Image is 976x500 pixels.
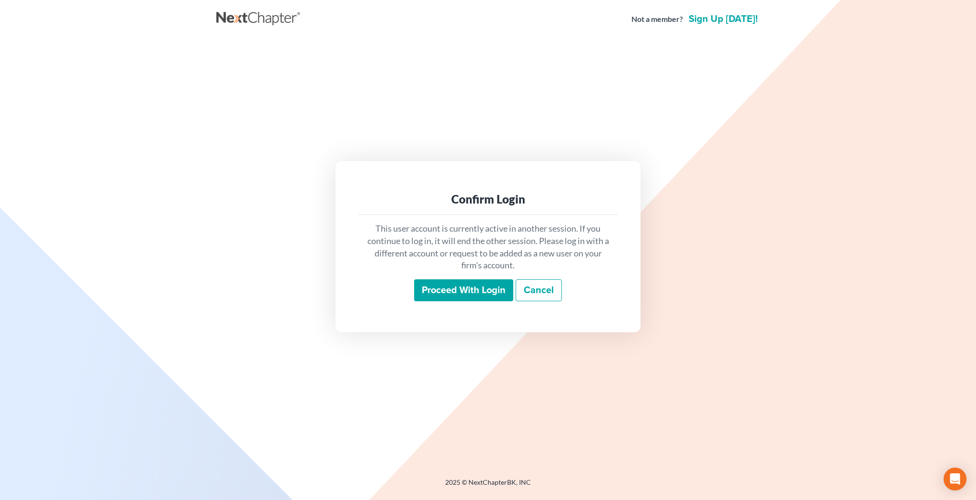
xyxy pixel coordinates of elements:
a: Cancel [516,279,562,301]
div: 2025 © NextChapterBK, INC [216,478,760,495]
div: Open Intercom Messenger [944,468,966,490]
strong: Not a member? [631,14,683,25]
div: Confirm Login [366,192,610,207]
input: Proceed with login [414,279,513,301]
p: This user account is currently active in another session. If you continue to log in, it will end ... [366,223,610,272]
a: Sign up [DATE]! [687,14,760,24]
